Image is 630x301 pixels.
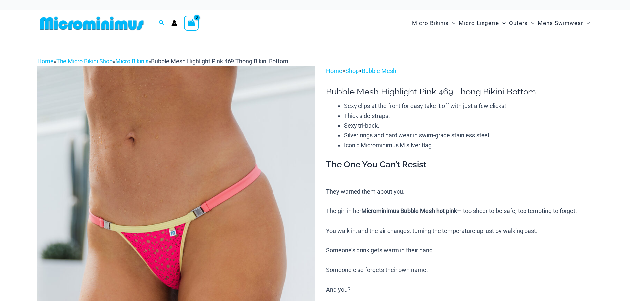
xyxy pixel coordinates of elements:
a: Mens SwimwearMenu ToggleMenu Toggle [536,13,592,33]
span: Outers [509,15,528,32]
a: Micro BikinisMenu ToggleMenu Toggle [410,13,457,33]
span: Menu Toggle [449,15,455,32]
li: Iconic Microminimus M silver flag. [344,140,593,150]
a: View Shopping Cart, empty [184,16,199,31]
a: The Micro Bikini Shop [56,58,113,65]
a: Home [326,67,342,74]
p: > > [326,66,593,76]
a: OutersMenu ToggleMenu Toggle [507,13,536,33]
a: Micro LingerieMenu ToggleMenu Toggle [457,13,507,33]
a: Search icon link [159,19,165,27]
li: Sexy tri-back. [344,121,593,131]
span: Menu Toggle [499,15,506,32]
li: Sexy clips at the front for easy take it off with just a few clicks! [344,101,593,111]
span: » » » [37,58,288,65]
b: Microminimus Bubble Mesh hot pink [361,207,457,214]
a: Account icon link [171,20,177,26]
span: Menu Toggle [583,15,590,32]
a: Home [37,58,54,65]
span: Mens Swimwear [538,15,583,32]
h1: Bubble Mesh Highlight Pink 469 Thong Bikini Bottom [326,87,593,97]
a: Shop [345,67,359,74]
img: MM SHOP LOGO FLAT [37,16,146,31]
span: Micro Bikinis [412,15,449,32]
span: Bubble Mesh Highlight Pink 469 Thong Bikini Bottom [151,58,288,65]
a: Micro Bikinis [115,58,148,65]
h3: The One You Can’t Resist [326,159,593,170]
span: Menu Toggle [528,15,534,32]
a: Bubble Mesh [362,67,396,74]
span: Micro Lingerie [459,15,499,32]
li: Silver rings and hard wear in swim-grade stainless steel. [344,131,593,140]
li: Thick side straps. [344,111,593,121]
nav: Site Navigation [409,12,593,34]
